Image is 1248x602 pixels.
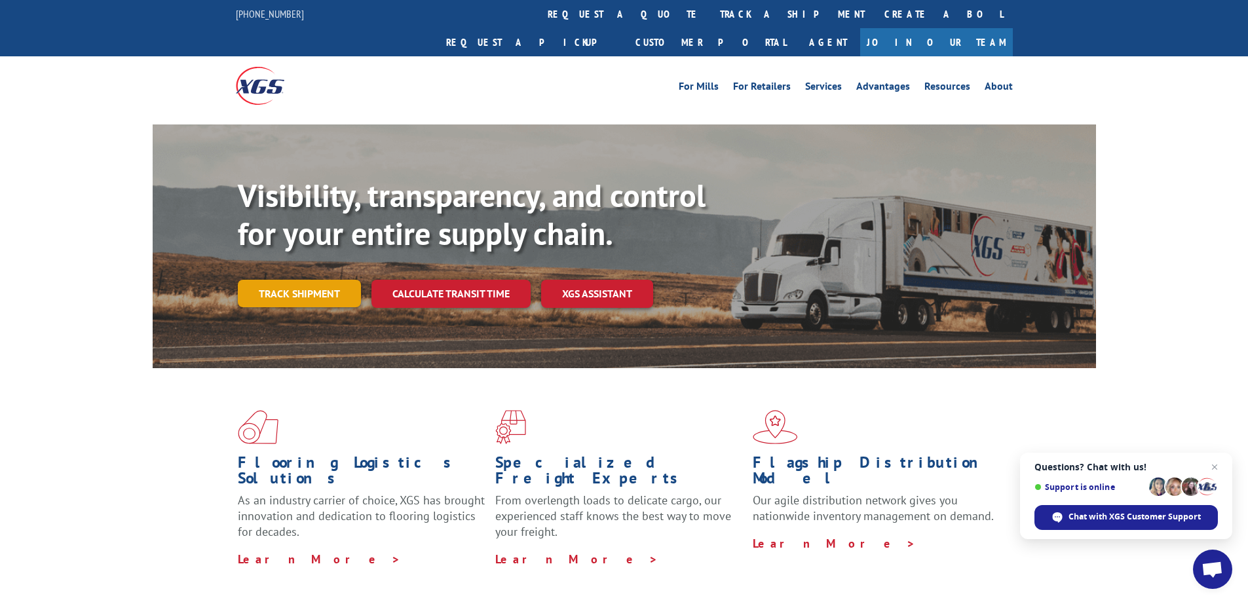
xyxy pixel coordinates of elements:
b: Visibility, transparency, and control for your entire supply chain. [238,175,706,254]
div: Chat with XGS Customer Support [1034,505,1218,530]
img: xgs-icon-focused-on-flooring-red [495,410,526,444]
span: As an industry carrier of choice, XGS has brought innovation and dedication to flooring logistics... [238,493,485,539]
img: xgs-icon-total-supply-chain-intelligence-red [238,410,278,444]
span: Chat with XGS Customer Support [1068,511,1201,523]
a: For Retailers [733,81,791,96]
a: Advantages [856,81,910,96]
a: Learn More > [495,552,658,567]
span: Close chat [1207,459,1222,475]
a: Services [805,81,842,96]
a: Request a pickup [436,28,626,56]
h1: Flagship Distribution Model [753,455,1000,493]
a: About [985,81,1013,96]
p: From overlength loads to delicate cargo, our experienced staff knows the best way to move your fr... [495,493,743,551]
span: Our agile distribution network gives you nationwide inventory management on demand. [753,493,994,523]
a: Calculate transit time [371,280,531,308]
h1: Flooring Logistics Solutions [238,455,485,493]
span: Support is online [1034,482,1144,492]
a: Agent [796,28,860,56]
img: xgs-icon-flagship-distribution-model-red [753,410,798,444]
span: Questions? Chat with us! [1034,462,1218,472]
a: Learn More > [238,552,401,567]
h1: Specialized Freight Experts [495,455,743,493]
a: Join Our Team [860,28,1013,56]
div: Open chat [1193,550,1232,589]
a: Track shipment [238,280,361,307]
a: Customer Portal [626,28,796,56]
a: Learn More > [753,536,916,551]
a: For Mills [679,81,719,96]
a: Resources [924,81,970,96]
a: [PHONE_NUMBER] [236,7,304,20]
a: XGS ASSISTANT [541,280,653,308]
